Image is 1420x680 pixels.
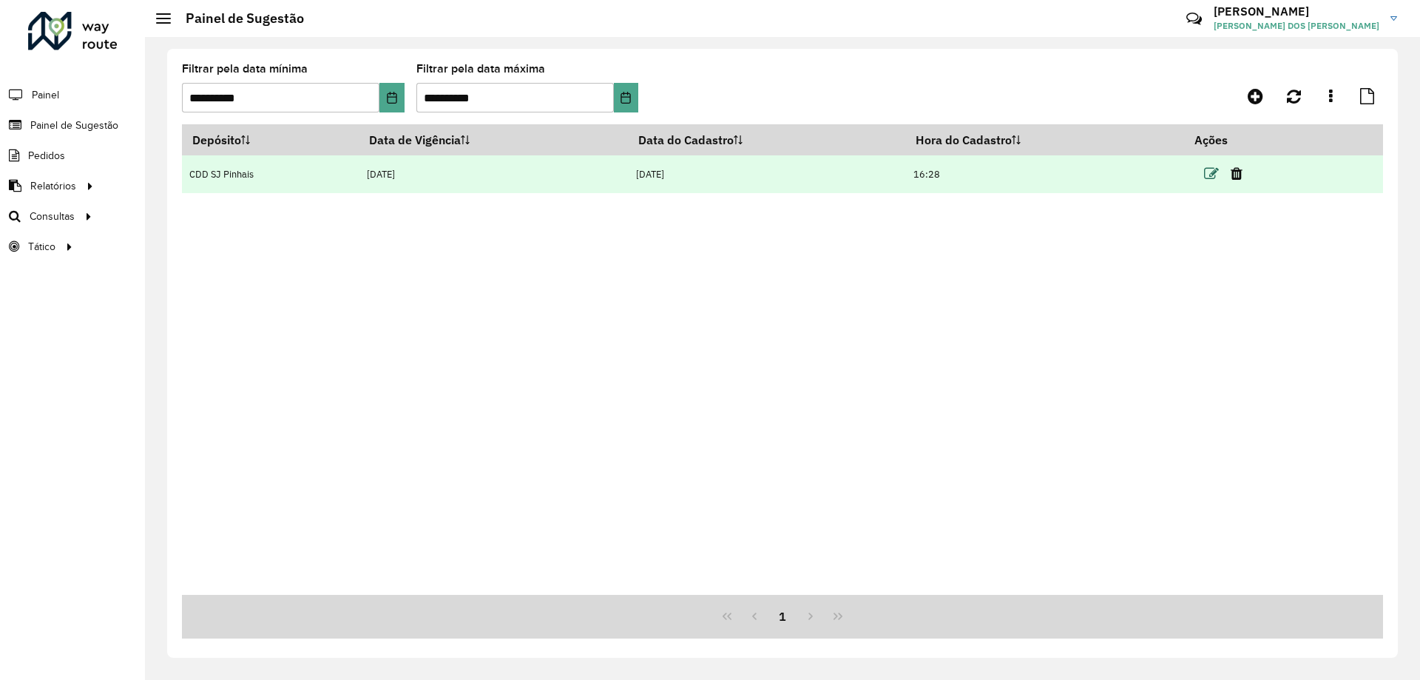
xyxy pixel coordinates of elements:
th: Ações [1185,124,1274,155]
label: Filtrar pela data mínima [182,60,308,78]
th: Data do Cadastro [628,124,905,155]
span: Relatórios [30,178,76,194]
th: Data de Vigência [359,124,628,155]
td: 16:28 [905,155,1184,193]
td: [DATE] [359,155,628,193]
a: Contato Rápido [1178,3,1210,35]
td: [DATE] [628,155,905,193]
h3: [PERSON_NAME] [1214,4,1379,18]
span: Consultas [30,209,75,224]
th: Depósito [182,124,359,155]
span: [PERSON_NAME] DOS [PERSON_NAME] [1214,19,1379,33]
h2: Painel de Sugestão [171,10,304,27]
th: Hora do Cadastro [905,124,1184,155]
span: Painel [32,87,59,103]
td: CDD SJ Pinhais [182,155,359,193]
a: Excluir [1231,164,1242,184]
span: Tático [28,239,55,255]
button: Choose Date [614,83,638,112]
button: 1 [768,602,797,630]
a: Editar [1204,164,1219,184]
button: Choose Date [379,83,404,112]
label: Filtrar pela data máxima [416,60,545,78]
span: Painel de Sugestão [30,118,118,133]
span: Pedidos [28,148,65,164]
